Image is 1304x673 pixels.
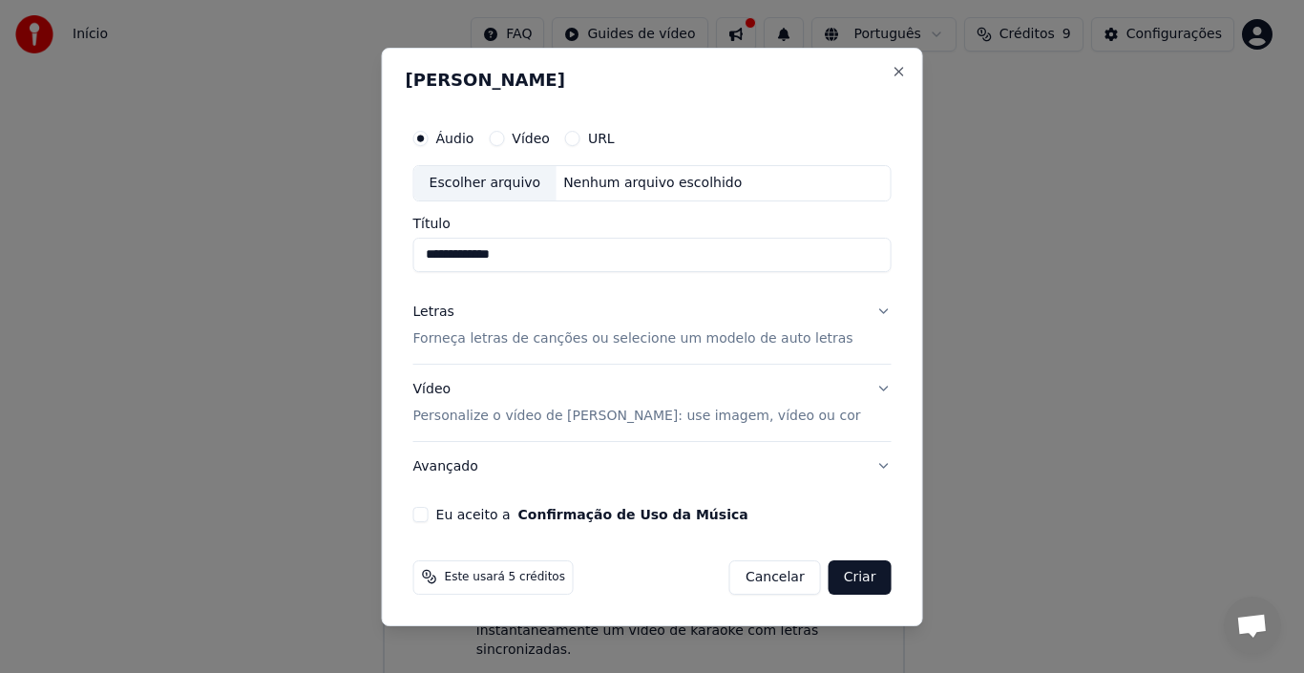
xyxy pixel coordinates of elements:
[436,132,474,145] label: Áudio
[413,380,861,426] div: Vídeo
[588,132,615,145] label: URL
[413,303,454,322] div: Letras
[413,365,892,441] button: VídeoPersonalize o vídeo de [PERSON_NAME]: use imagem, vídeo ou cor
[413,406,861,425] p: Personalize o vídeo de [PERSON_NAME]: use imagem, vídeo ou cor
[512,132,550,145] label: Vídeo
[413,287,892,364] button: LetrasForneça letras de canções ou selecione um modelo de auto letras
[414,166,557,200] div: Escolher arquivo
[406,72,899,89] h2: [PERSON_NAME]
[413,217,892,230] label: Título
[413,329,853,348] p: Forneça letras de canções ou selecione um modelo de auto letras
[556,174,749,193] div: Nenhum arquivo escolhido
[829,559,892,594] button: Criar
[413,441,892,491] button: Avançado
[729,559,821,594] button: Cancelar
[436,507,748,520] label: Eu aceito a
[518,507,748,520] button: Eu aceito a
[445,569,565,584] span: Este usará 5 créditos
